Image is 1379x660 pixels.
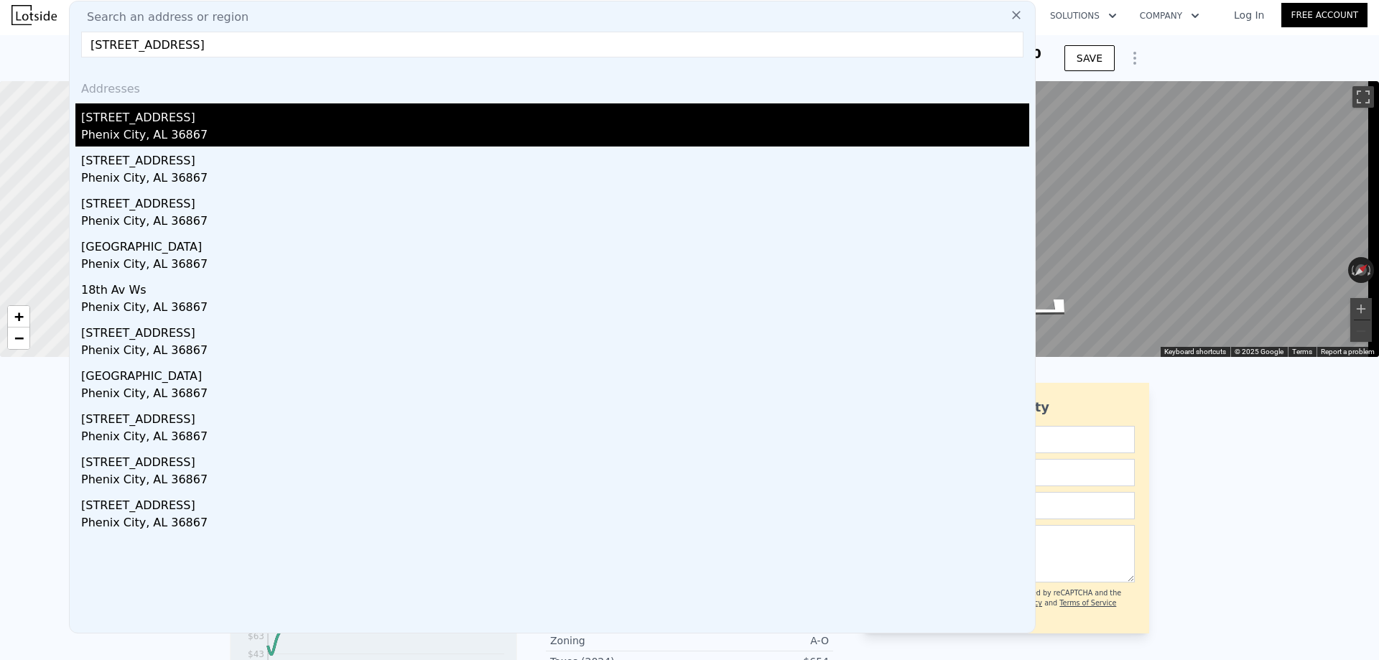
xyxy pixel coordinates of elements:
div: Phenix City, AL 36867 [81,428,1029,448]
button: Zoom out [1350,320,1372,342]
a: Zoom in [8,306,29,327]
a: Free Account [1281,3,1368,27]
span: © 2025 Google [1235,348,1283,355]
button: Rotate counterclockwise [1348,257,1356,283]
button: Company [1128,3,1211,29]
a: Terms of Service [1059,599,1116,607]
button: SAVE [1064,45,1115,71]
div: Phenix City, AL 36867 [81,213,1029,233]
a: Log In [1217,8,1281,22]
div: [GEOGRAPHIC_DATA] [81,233,1029,256]
div: Phenix City, AL 36867 [81,126,1029,147]
span: Search an address or region [75,9,249,26]
img: Lotside [11,5,57,25]
div: [STREET_ADDRESS] [81,448,1029,471]
div: Phenix City, AL 36867 [81,169,1029,190]
a: Zoom out [8,327,29,349]
span: + [14,307,24,325]
div: [STREET_ADDRESS] [81,405,1029,428]
div: Phenix City, AL 36867 [81,471,1029,491]
div: [STREET_ADDRESS] [81,190,1029,213]
div: 18th Av Ws [81,276,1029,299]
div: Phenix City, AL 36867 [81,385,1029,405]
button: Solutions [1039,3,1128,29]
div: [STREET_ADDRESS] [81,319,1029,342]
button: Zoom in [1350,298,1372,320]
div: This site is protected by reCAPTCHA and the Google and apply. [969,588,1135,619]
div: Zoning [550,633,689,648]
tspan: $63 [248,631,264,641]
div: Phenix City, AL 36867 [81,256,1029,276]
button: Toggle fullscreen view [1352,86,1374,108]
div: [STREET_ADDRESS] [81,491,1029,514]
tspan: $43 [248,649,264,659]
div: A-O [689,633,829,648]
input: Enter an address, city, region, neighborhood or zip code [81,32,1023,57]
div: [STREET_ADDRESS] [81,103,1029,126]
path: Go East, 28 St [998,292,1105,325]
button: Reset the view [1348,257,1375,282]
a: Terms (opens in new tab) [1292,348,1312,355]
div: Addresses [75,69,1029,103]
button: Show Options [1120,44,1149,73]
div: [STREET_ADDRESS] [81,147,1029,169]
a: Report a problem [1321,348,1375,355]
div: Phenix City, AL 36867 [81,514,1029,534]
button: Keyboard shortcuts [1164,347,1226,357]
button: Rotate clockwise [1367,257,1375,283]
div: Phenix City, AL 36867 [81,342,1029,362]
div: [GEOGRAPHIC_DATA] [81,362,1029,385]
span: − [14,329,24,347]
div: Phenix City, AL 36867 [81,299,1029,319]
